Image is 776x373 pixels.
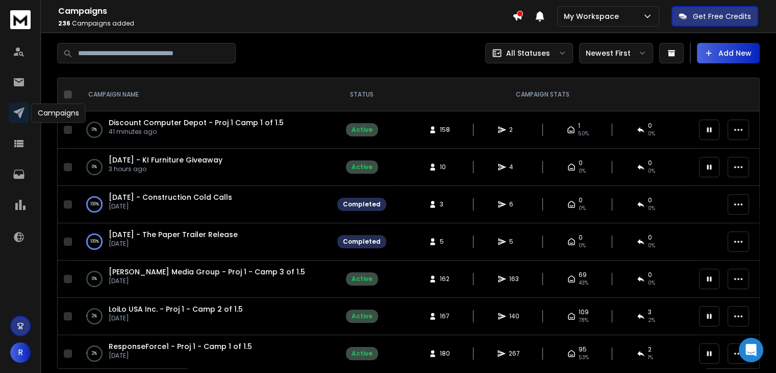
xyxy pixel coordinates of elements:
span: 10 [440,163,450,171]
span: 3 [648,308,652,316]
td: 100%[DATE] - The Paper Trailer Release[DATE] [76,223,331,261]
span: 0 % [648,204,655,213]
a: [DATE] - Construction Cold Calls [109,192,232,202]
span: 2 % [648,316,655,324]
span: 5 [509,238,519,246]
span: 53 % [579,354,589,362]
span: 109 [579,308,589,316]
span: 163 [509,275,519,283]
th: STATUS [331,78,392,111]
div: Active [352,275,372,283]
span: 162 [440,275,450,283]
p: [DATE] [109,202,232,211]
span: 0 [648,271,652,279]
a: [DATE] - The Paper Trailer Release [109,229,238,240]
p: 3 hours ago [109,165,222,173]
span: 0 [579,159,583,167]
span: 0 [648,234,652,242]
p: 100 % [90,237,99,247]
span: 1 % [648,354,653,362]
td: 0%[PERSON_NAME] Media Group - Proj 1 - Camp 3 of 1.5[DATE] [76,261,331,298]
p: [DATE] [109,277,305,285]
button: R [10,342,31,363]
th: CAMPAIGN NAME [76,78,331,111]
span: 140 [509,312,519,320]
span: 43 % [579,279,588,287]
span: 0 [648,159,652,167]
h1: Campaigns [58,5,512,17]
span: 0 [648,122,652,130]
th: CAMPAIGN STATS [392,78,693,111]
div: Active [352,163,372,171]
p: [DATE] [109,352,252,360]
span: 158 [440,126,450,134]
a: Discount Computer Depot - Proj 1 Camp 1 of 1.5 [109,118,284,128]
span: 5 [440,238,450,246]
p: My Workspace [564,11,623,21]
p: Get Free Credits [693,11,751,21]
div: Campaigns [31,103,86,123]
span: 0 [579,234,583,242]
span: 0 % [648,130,655,138]
img: logo [10,10,31,29]
a: [DATE] - KI Furniture Giveaway [109,155,222,165]
p: 2 % [92,311,97,321]
span: 236 [58,19,70,28]
p: 0 % [92,274,97,284]
td: 2%ResponseForce1 - Proj 1 - Camp 1 of 1.5[DATE] [76,335,331,372]
p: 0 % [92,162,97,172]
button: Add New [697,43,760,63]
p: [DATE] [109,240,238,248]
span: 3 [440,200,450,208]
span: 180 [440,349,450,358]
span: 0% [579,167,586,175]
span: 0 [648,196,652,204]
td: 0%Discount Computer Depot - Proj 1 Camp 1 of 1.541 minutes ago [76,111,331,149]
a: ResponseForce1 - Proj 1 - Camp 1 of 1.5 [109,341,252,352]
span: 50 % [578,130,589,138]
div: Open Intercom Messenger [739,338,763,362]
span: 0 % [648,242,655,250]
div: Active [352,126,372,134]
span: 0% [579,204,586,213]
span: 0% [579,242,586,250]
button: Newest First [579,43,653,63]
p: Campaigns added [58,19,512,28]
td: 2%LoiLo USA Inc. - Proj 1 - Camp 2 of 1.5[DATE] [76,298,331,335]
span: 6 [509,200,519,208]
p: 2 % [92,348,97,359]
span: 4 [509,163,519,171]
span: 69 [579,271,587,279]
span: 2 [648,345,652,354]
a: [PERSON_NAME] Media Group - Proj 1 - Camp 3 of 1.5 [109,267,305,277]
span: 0 % [648,167,655,175]
span: 95 [579,345,587,354]
div: Completed [343,238,381,246]
p: [DATE] [109,314,243,322]
div: Active [352,312,372,320]
span: 0 % [648,279,655,287]
p: 41 minutes ago [109,128,284,136]
span: 167 [440,312,450,320]
td: 0%[DATE] - KI Furniture Giveaway3 hours ago [76,149,331,186]
span: 2 [509,126,519,134]
span: 78 % [579,316,588,324]
td: 100%[DATE] - Construction Cold Calls[DATE] [76,186,331,223]
a: LoiLo USA Inc. - Proj 1 - Camp 2 of 1.5 [109,304,243,314]
p: All Statuses [506,48,550,58]
span: 0 [579,196,583,204]
p: 0 % [92,125,97,135]
div: Completed [343,200,381,208]
button: Get Free Credits [671,6,758,27]
span: 1 [578,122,580,130]
p: 100 % [90,199,99,209]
